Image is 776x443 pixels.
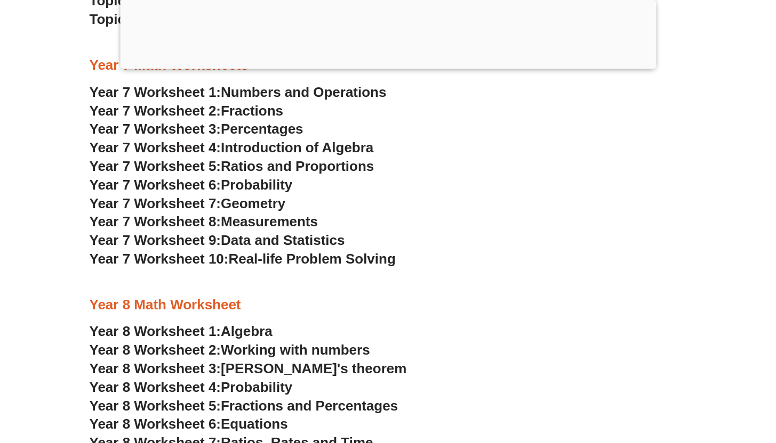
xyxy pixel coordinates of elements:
[221,121,303,137] span: Percentages
[90,398,221,414] span: Year 8 Worksheet 5:
[221,379,292,395] span: Probability
[90,84,387,100] a: Year 7 Worksheet 1:Numbers and Operations
[221,342,370,358] span: Working with numbers
[90,140,221,155] span: Year 7 Worksheet 4:
[90,56,687,75] h3: Year 7 Math Worksheets
[90,379,293,395] a: Year 8 Worksheet 4:Probability
[221,360,406,376] span: [PERSON_NAME]'s theorem
[90,416,221,432] span: Year 8 Worksheet 6:
[90,84,221,100] span: Year 7 Worksheet 1:
[228,251,395,267] span: Real-life Problem Solving
[221,140,373,155] span: Introduction of Algebra
[90,323,221,339] span: Year 8 Worksheet 1:
[221,177,292,193] span: Probability
[593,323,776,443] iframe: Chat Widget
[221,232,345,248] span: Data and Statistics
[90,379,221,395] span: Year 8 Worksheet 4:
[90,251,396,267] a: Year 7 Worksheet 10:Real-life Problem Solving
[90,360,407,376] a: Year 8 Worksheet 3:[PERSON_NAME]'s theorem
[90,195,221,211] span: Year 7 Worksheet 7:
[90,195,286,211] a: Year 7 Worksheet 7:Geometry
[90,158,221,174] span: Year 7 Worksheet 5:
[90,158,374,174] a: Year 7 Worksheet 5:Ratios and Proportions
[221,323,273,339] span: Algebra
[90,11,149,27] span: Topic 16:
[90,416,288,432] a: Year 8 Worksheet 6:Equations
[221,84,386,100] span: Numbers and Operations
[90,214,221,229] span: Year 7 Worksheet 8:
[90,296,687,314] h3: Year 8 Math Worksheet
[90,140,374,155] a: Year 7 Worksheet 4:Introduction of Algebra
[90,251,229,267] span: Year 7 Worksheet 10:
[90,214,318,229] a: Year 7 Worksheet 8:Measurements
[221,103,283,119] span: Fractions
[90,232,221,248] span: Year 7 Worksheet 9:
[221,214,318,229] span: Measurements
[90,121,221,137] span: Year 7 Worksheet 3:
[90,342,370,358] a: Year 8 Worksheet 2:Working with numbers
[90,323,273,339] a: Year 8 Worksheet 1:Algebra
[221,398,398,414] span: Fractions and Percentages
[90,177,293,193] a: Year 7 Worksheet 6:Probability
[221,158,374,174] span: Ratios and Proportions
[90,232,345,248] a: Year 7 Worksheet 9:Data and Statistics
[90,360,221,376] span: Year 8 Worksheet 3:
[221,195,285,211] span: Geometry
[221,416,288,432] span: Equations
[90,103,283,119] a: Year 7 Worksheet 2:Fractions
[90,342,221,358] span: Year 8 Worksheet 2:
[90,121,303,137] a: Year 7 Worksheet 3:Percentages
[90,398,398,414] a: Year 8 Worksheet 5:Fractions and Percentages
[90,11,300,27] a: Topic 16:Working with Numbers
[90,103,221,119] span: Year 7 Worksheet 2:
[90,177,221,193] span: Year 7 Worksheet 6:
